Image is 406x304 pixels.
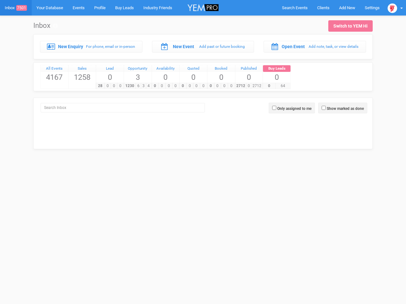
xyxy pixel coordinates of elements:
label: New Enquiry [58,43,83,50]
span: 0 [214,83,221,89]
span: Search Events [282,5,308,10]
span: 0 [228,83,235,89]
span: 0 [207,83,214,89]
span: 1230 [124,83,136,89]
span: 0 [104,83,111,89]
small: For phone, email or in-person [86,44,135,49]
span: 0 [152,83,159,89]
span: 4 [146,83,151,89]
a: New Enquiry For phone, email or in-person [40,41,142,52]
a: Lead [96,65,124,72]
a: New Event Add past or future booking [152,41,254,52]
span: 0 [221,83,228,89]
span: 0 [117,83,124,89]
a: Availability [152,65,180,72]
a: Opportunity [124,65,152,72]
span: Add New [339,5,355,10]
span: 0 [263,72,291,83]
span: 0 [111,83,117,89]
label: Only assigned to me [277,106,311,111]
a: Sales [69,65,96,72]
a: All Events [41,65,68,72]
span: 0 [179,83,187,89]
small: Add past or future booking [199,44,245,49]
span: 0 [246,83,251,89]
label: New Event [173,43,194,50]
span: 28 [96,83,105,89]
span: 7501 [16,5,27,11]
a: Buy Leads [263,65,291,72]
span: 0 [165,83,173,89]
span: 0 [200,83,207,89]
span: 0 [193,83,200,89]
span: 0 [263,83,276,89]
a: Booked [207,65,235,72]
span: 2712 [251,83,263,89]
input: Search Inbox [41,103,205,112]
span: 0 [186,83,193,89]
a: Quoted [180,65,207,72]
span: 0 [172,83,180,89]
a: Published [235,65,263,72]
span: 3 [141,83,146,89]
a: Open Event Add note, task, or view details [264,41,366,52]
span: 0 [180,72,207,83]
img: open-uri20180111-4-1wletqq [388,3,397,13]
span: 0 [152,72,180,83]
small: Add note, task, or view details [309,44,358,49]
label: Show marked as done [327,106,364,111]
span: 2712 [235,83,247,89]
span: 0 [207,72,235,83]
span: 0 [235,72,263,83]
div: Switch to YEM Hi [333,23,368,29]
h1: Inbox [33,22,58,29]
span: 6 [135,83,141,89]
label: Open Event [282,43,305,50]
span: 0 [96,72,124,83]
span: 64 [275,83,291,89]
span: 3 [124,72,152,83]
span: Clients [317,5,330,10]
span: 4167 [41,72,68,83]
a: Switch to YEM Hi [328,20,373,32]
span: 0 [158,83,166,89]
span: 1258 [69,72,96,83]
